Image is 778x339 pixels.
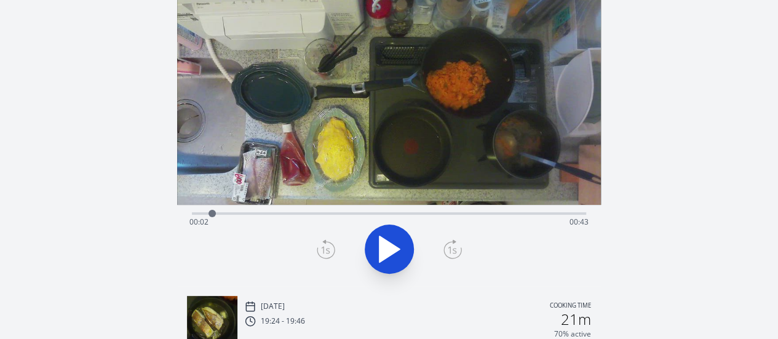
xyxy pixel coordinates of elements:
span: 00:43 [570,217,589,227]
span: 00:02 [189,217,208,227]
p: 70% active [554,329,591,339]
p: 19:24 - 19:46 [261,316,305,326]
h2: 21m [561,312,591,327]
p: Cooking time [550,301,591,312]
p: [DATE] [261,301,285,311]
